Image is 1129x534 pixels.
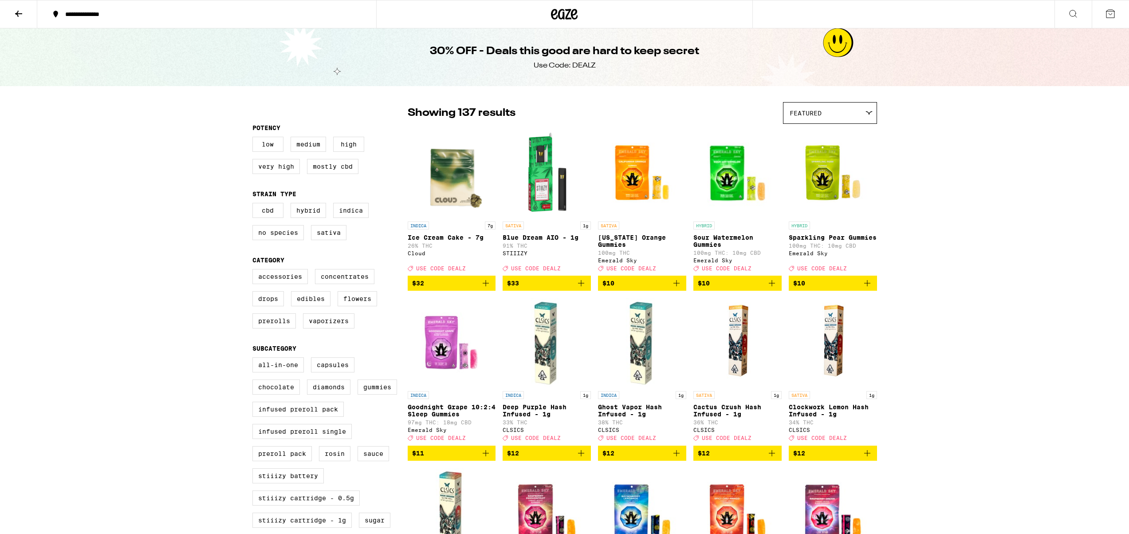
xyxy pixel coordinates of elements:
div: Cloud [408,250,496,256]
p: 100mg THC: 10mg CBD [789,243,877,249]
p: SATIVA [789,391,810,399]
label: Flowers [338,291,377,306]
p: SATIVA [693,391,715,399]
p: INDICA [408,391,429,399]
img: CLSICS - Cactus Crush Hash Infused - 1g [708,298,767,387]
label: Medium [291,137,326,152]
div: Emerald Sky [408,427,496,433]
p: 100mg THC: 10mg CBD [693,250,782,256]
button: Add to bag [598,446,686,461]
span: $32 [412,280,424,287]
span: USE CODE DEALZ [606,265,656,271]
div: CLSICS [503,427,591,433]
img: CLSICS - Ghost Vapor Hash Infused - 1g [598,298,686,387]
span: $11 [412,450,424,457]
span: USE CODE DEALZ [416,265,466,271]
a: Open page for Ice Cream Cake - 7g from Cloud [408,128,496,276]
p: 26% THC [408,243,496,249]
span: $10 [698,280,710,287]
label: Capsules [311,357,354,372]
p: SATIVA [503,222,524,229]
label: Sugar [359,513,390,528]
p: 33% THC [503,419,591,425]
img: Emerald Sky - Sour Watermelon Gummies [693,128,782,217]
p: HYBRID [693,222,715,229]
p: Sparkling Pear Gummies [789,234,877,241]
label: High [333,137,364,152]
p: INDICA [408,222,429,229]
button: Add to bag [408,446,496,461]
img: Emerald Sky - Goodnight Grape 10:2:4 Sleep Gummies [408,298,496,387]
a: Open page for Cactus Crush Hash Infused - 1g from CLSICS [693,298,782,445]
button: Add to bag [408,276,496,291]
span: $33 [507,280,519,287]
p: Clockwork Lemon Hash Infused - 1g [789,403,877,418]
p: Ice Cream Cake - 7g [408,234,496,241]
div: CLSICS [598,427,686,433]
a: Open page for Sour Watermelon Gummies from Emerald Sky [693,128,782,276]
div: Emerald Sky [598,257,686,263]
p: 1g [676,391,686,399]
label: Infused Preroll Single [252,424,352,439]
label: Sativa [311,225,346,240]
label: Gummies [358,380,397,395]
img: Emerald Sky - Sparkling Pear Gummies [789,128,877,217]
a: Open page for Clockwork Lemon Hash Infused - 1g from CLSICS [789,298,877,445]
p: 1g [771,391,782,399]
button: Add to bag [503,276,591,291]
button: Add to bag [503,446,591,461]
p: 7g [485,222,496,229]
p: 1g [866,391,877,399]
label: No Species [252,225,304,240]
p: [US_STATE] Orange Gummies [598,234,686,248]
label: Preroll Pack [252,446,312,461]
a: Open page for Deep Purple Hash Infused - 1g from CLSICS [503,298,591,445]
p: 100mg THC [598,250,686,256]
label: Hybrid [291,203,326,218]
img: CLSICS - Deep Purple Hash Infused - 1g [503,298,591,387]
p: Blue Dream AIO - 1g [503,234,591,241]
p: Ghost Vapor Hash Infused - 1g [598,403,686,418]
p: 91% THC [503,243,591,249]
span: $12 [507,450,519,457]
a: Open page for Ghost Vapor Hash Infused - 1g from CLSICS [598,298,686,445]
label: Drops [252,291,284,306]
p: Showing 137 results [408,106,515,121]
label: Edibles [291,291,330,306]
p: Cactus Crush Hash Infused - 1g [693,403,782,418]
div: STIIIZY [503,250,591,256]
p: Sour Watermelon Gummies [693,234,782,248]
span: USE CODE DEALZ [797,265,847,271]
p: 36% THC [693,419,782,425]
label: Very High [252,159,300,174]
span: $10 [793,280,805,287]
img: CLSICS - Clockwork Lemon Hash Infused - 1g [803,298,862,387]
img: Cloud - Ice Cream Cake - 7g [408,128,496,217]
p: 97mg THC: 18mg CBD [408,419,496,425]
label: STIIIZY Battery [252,468,324,483]
div: CLSICS [693,427,782,433]
label: All-In-One [252,357,304,372]
span: $10 [602,280,614,287]
span: $12 [602,450,614,457]
label: Rosin [319,446,350,461]
img: STIIIZY - Blue Dream AIO - 1g [503,128,591,217]
label: CBD [252,203,283,218]
span: USE CODE DEALZ [606,435,656,441]
legend: Subcategory [252,345,296,352]
span: Featured [790,110,822,117]
span: USE CODE DEALZ [416,435,466,441]
span: USE CODE DEALZ [511,265,561,271]
legend: Strain Type [252,190,296,198]
label: Accessories [252,269,308,284]
span: USE CODE DEALZ [511,435,561,441]
label: Diamonds [307,380,350,395]
p: INDICA [503,391,524,399]
a: Open page for California Orange Gummies from Emerald Sky [598,128,686,276]
label: Infused Preroll Pack [252,402,344,417]
span: USE CODE DEALZ [702,435,751,441]
a: Open page for Blue Dream AIO - 1g from STIIIZY [503,128,591,276]
div: CLSICS [789,427,877,433]
label: Chocolate [252,380,300,395]
p: INDICA [598,391,619,399]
